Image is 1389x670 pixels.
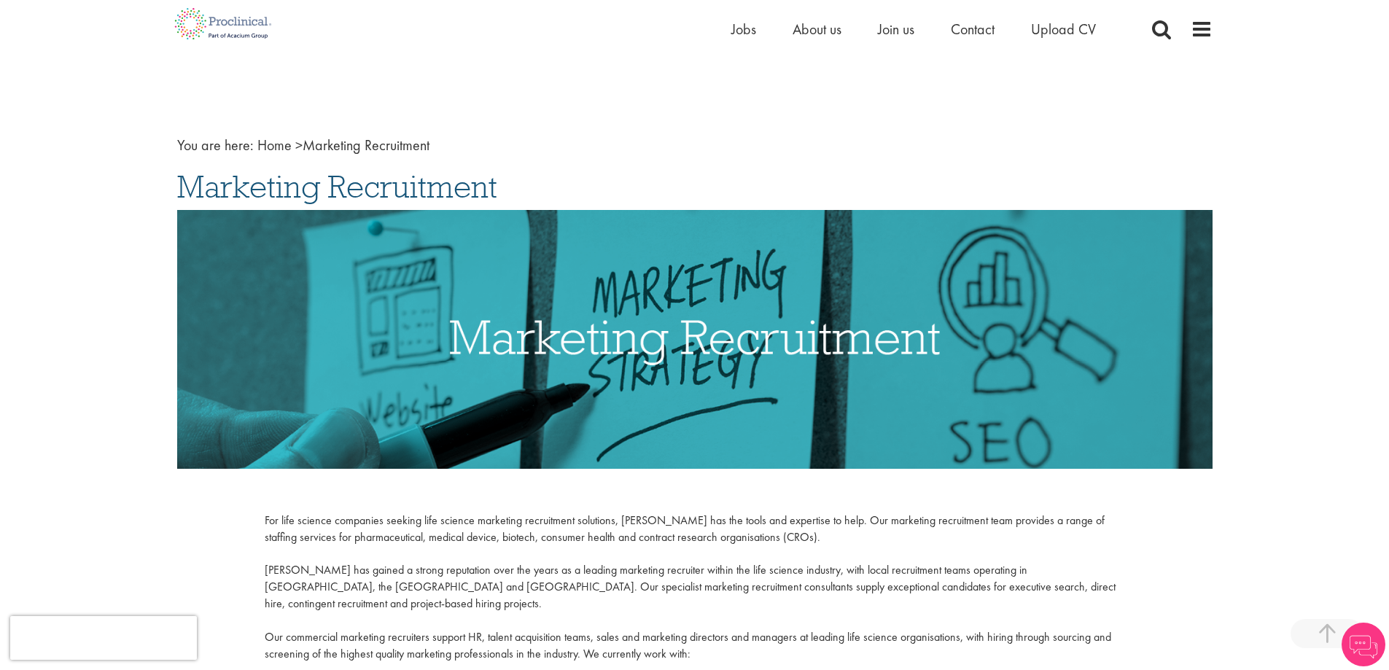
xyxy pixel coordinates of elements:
[878,20,914,39] a: Join us
[1031,20,1096,39] a: Upload CV
[793,20,841,39] a: About us
[257,136,429,155] span: Marketing Recruitment
[10,616,197,660] iframe: reCAPTCHA
[177,136,254,155] span: You are here:
[257,136,292,155] a: breadcrumb link to Home
[951,20,995,39] a: Contact
[177,167,497,206] span: Marketing Recruitment
[731,20,756,39] a: Jobs
[265,513,1124,663] p: For life science companies seeking life science marketing recruitment solutions, [PERSON_NAME] ha...
[1342,623,1385,666] img: Chatbot
[295,136,303,155] span: >
[177,210,1213,469] img: Marketing Recruitment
